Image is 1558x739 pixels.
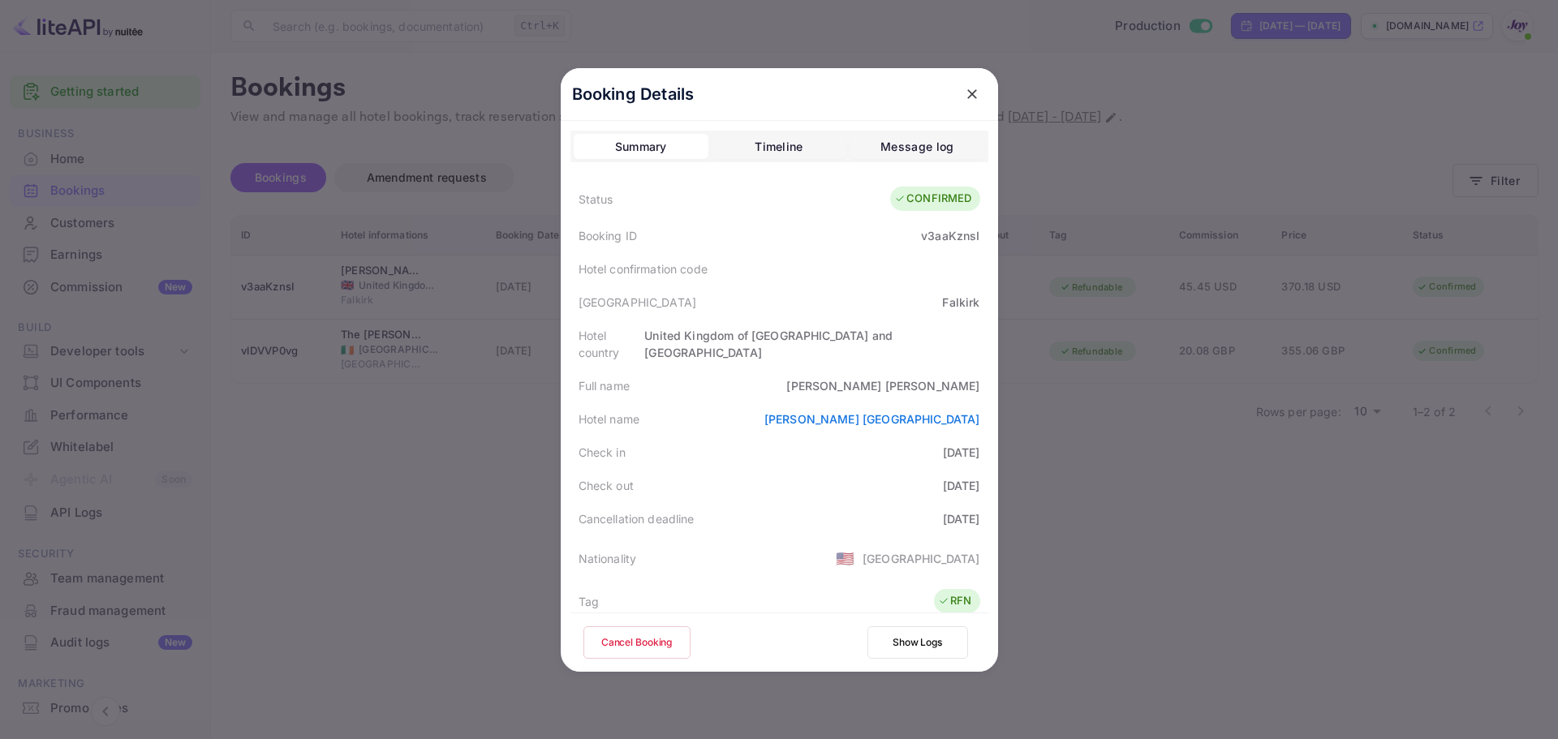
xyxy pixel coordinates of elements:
[943,510,980,527] div: [DATE]
[836,544,854,573] span: United States
[880,137,953,157] div: Message log
[615,137,667,157] div: Summary
[850,134,984,160] button: Message log
[579,444,626,461] div: Check in
[579,294,697,311] div: [GEOGRAPHIC_DATA]
[943,444,980,461] div: [DATE]
[644,327,979,361] div: United Kingdom of [GEOGRAPHIC_DATA] and [GEOGRAPHIC_DATA]
[894,191,971,207] div: CONFIRMED
[574,134,708,160] button: Summary
[579,593,599,610] div: Tag
[786,377,979,394] div: [PERSON_NAME] [PERSON_NAME]
[863,550,980,567] div: [GEOGRAPHIC_DATA]
[572,82,695,106] p: Booking Details
[579,377,630,394] div: Full name
[579,260,708,277] div: Hotel confirmation code
[579,477,634,494] div: Check out
[755,137,803,157] div: Timeline
[579,227,638,244] div: Booking ID
[867,626,968,659] button: Show Logs
[764,412,980,426] a: [PERSON_NAME] [GEOGRAPHIC_DATA]
[958,79,987,109] button: close
[712,134,846,160] button: Timeline
[579,550,637,567] div: Nationality
[583,626,691,659] button: Cancel Booking
[579,327,645,361] div: Hotel country
[579,191,613,208] div: Status
[579,510,695,527] div: Cancellation deadline
[943,477,980,494] div: [DATE]
[938,593,971,609] div: RFN
[579,410,640,428] div: Hotel name
[942,294,979,311] div: Falkirk
[921,227,979,244] div: v3aaKznsI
